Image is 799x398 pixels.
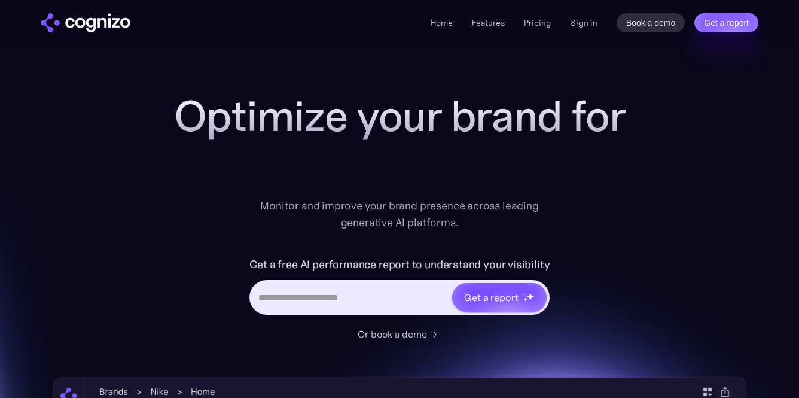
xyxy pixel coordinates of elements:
label: Get a free AI performance report to understand your visibility [249,255,550,274]
a: Get a reportstarstarstar [451,282,548,313]
h1: Optimize your brand for [160,92,639,140]
a: Pricing [524,17,551,28]
img: star [526,293,534,300]
div: Or book a demo [358,327,427,341]
a: Get a report [694,13,758,32]
img: cognizo logo [41,13,130,32]
form: Hero URL Input Form [249,255,550,321]
div: Get a report [464,290,518,305]
a: Or book a demo [358,327,441,341]
a: Book a demo [617,13,685,32]
a: Sign in [571,16,597,30]
a: Home [431,17,453,28]
a: home [41,13,130,32]
a: Features [472,17,505,28]
img: star [523,297,527,302]
div: Monitor and improve your brand presence across leading generative AI platforms. [252,198,547,231]
img: star [523,293,525,295]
